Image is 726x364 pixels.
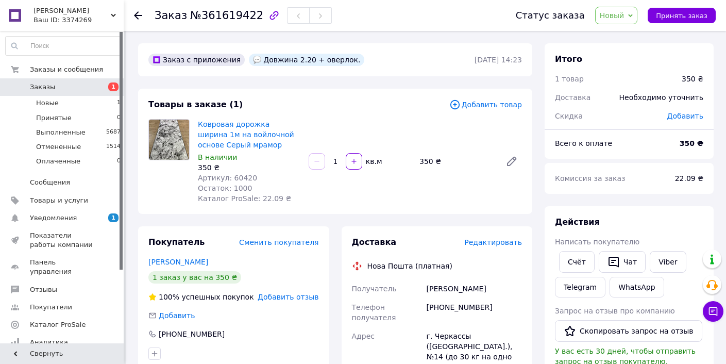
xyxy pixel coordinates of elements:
span: Показатели работы компании [30,231,95,250]
a: [PERSON_NAME] [148,258,208,266]
span: Хата Паласа [33,6,111,15]
button: Принять заказ [648,8,716,23]
span: Добавить [159,311,195,320]
span: Остаток: 1000 [198,184,252,192]
div: 350 ₴ [415,154,497,169]
span: Добавить товар [449,99,522,110]
a: WhatsApp [610,277,664,297]
span: Товары и услуги [30,196,88,205]
input: Поиск [6,37,121,55]
span: Покупатель [148,237,205,247]
span: Панель управления [30,258,95,276]
button: Скопировать запрос на отзыв [555,320,702,342]
span: 0 [117,157,121,166]
span: Телефон получателя [352,303,396,322]
span: Товары в заказе (1) [148,100,243,109]
a: Viber [650,251,686,273]
span: 100% [159,293,179,301]
button: Cчёт [559,251,595,273]
div: Необходимо уточнить [613,86,710,109]
div: успешных покупок [148,292,254,302]
div: Довжина 2.20 + оверлок. [249,54,364,66]
span: 1 товар [555,75,584,83]
span: 1514 [106,142,121,152]
div: [PERSON_NAME] [425,279,524,298]
span: 1 [108,213,119,222]
span: Новые [36,98,59,108]
img: :speech_balloon: [253,56,261,64]
span: Заказы [30,82,55,92]
div: кв.м [363,156,383,167]
div: Ваш ID: 3374269 [33,15,124,25]
span: Всего к оплате [555,139,612,147]
span: Заказы и сообщения [30,65,103,74]
div: 1 заказ у вас на 350 ₴ [148,271,241,284]
div: Заказ с приложения [148,54,245,66]
span: 1 [117,98,121,108]
span: Уведомления [30,213,77,223]
time: [DATE] 14:23 [475,56,522,64]
span: Аналитика [30,338,68,347]
span: Действия [555,217,600,227]
div: Статус заказа [516,10,585,21]
a: Ковровая дорожка ширина 1м на войлочной основе Серый мрамор [198,120,294,149]
button: Чат с покупателем [703,301,723,322]
span: Покупатели [30,303,72,312]
span: 5687 [106,128,121,137]
span: 0 [117,113,121,123]
span: Сменить покупателя [239,238,318,246]
span: Добавить отзыв [258,293,318,301]
span: Доставка [352,237,397,247]
span: Написать покупателю [555,238,639,246]
span: Новый [600,11,624,20]
span: 1 [108,82,119,91]
span: Скидка [555,112,583,120]
span: Отзывы [30,285,57,294]
span: Артикул: 60420 [198,174,257,182]
span: В наличии [198,153,237,161]
span: Сообщения [30,178,70,187]
span: №361619422 [190,9,263,22]
div: Нова Пошта (платная) [365,261,455,271]
span: Запрос на отзыв про компанию [555,307,675,315]
span: Добавить [667,112,703,120]
span: Принятые [36,113,72,123]
span: Итого [555,54,582,64]
div: 350 ₴ [682,74,703,84]
span: Редактировать [464,238,522,246]
span: Оплаченные [36,157,80,166]
span: Выполненные [36,128,86,137]
span: Получатель [352,285,397,293]
img: Ковровая дорожка ширина 1м на войлочной основе Серый мрамор [149,120,189,160]
span: Комиссия за заказ [555,174,626,183]
span: Каталог ProSale: 22.09 ₴ [198,194,291,203]
div: [PHONE_NUMBER] [425,298,524,327]
span: Доставка [555,93,590,102]
span: Отмененные [36,142,81,152]
div: [PHONE_NUMBER] [158,329,226,339]
div: Вернуться назад [134,10,142,21]
span: Адрес [352,332,375,340]
span: Заказ [155,9,187,22]
span: 22.09 ₴ [675,174,703,183]
span: Каталог ProSale [30,320,86,329]
a: Telegram [555,277,605,297]
button: Чат [599,251,646,273]
a: Редактировать [501,151,522,172]
div: 350 ₴ [198,162,300,173]
span: Принять заказ [656,12,707,20]
b: 350 ₴ [680,139,703,147]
